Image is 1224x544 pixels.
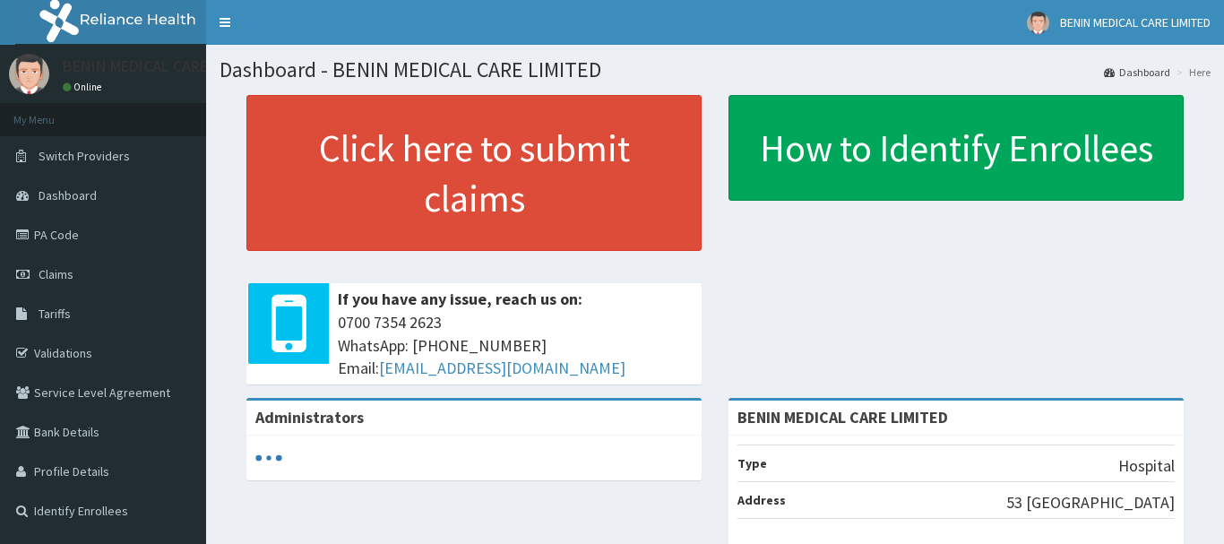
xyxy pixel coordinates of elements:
a: How to Identify Enrollees [728,95,1184,201]
span: BENIN MEDICAL CARE LIMITED [1060,14,1211,30]
span: Switch Providers [39,148,130,164]
p: 53 [GEOGRAPHIC_DATA] [1006,491,1175,514]
a: Dashboard [1104,65,1170,80]
b: Address [737,492,786,508]
img: User Image [1027,12,1049,34]
strong: BENIN MEDICAL CARE LIMITED [737,407,948,427]
span: Tariffs [39,306,71,322]
span: 0700 7354 2623 WhatsApp: [PHONE_NUMBER] Email: [338,311,693,380]
li: Here [1172,65,1211,80]
span: Claims [39,266,73,282]
p: BENIN MEDICAL CARE LIMITED [63,58,267,74]
a: Click here to submit claims [246,95,702,251]
b: Type [737,455,767,471]
a: Online [63,81,106,93]
svg: audio-loading [255,445,282,471]
b: Administrators [255,407,364,427]
p: Hospital [1118,454,1175,478]
b: If you have any issue, reach us on: [338,289,582,309]
a: [EMAIL_ADDRESS][DOMAIN_NAME] [379,358,625,378]
h1: Dashboard - BENIN MEDICAL CARE LIMITED [220,58,1211,82]
span: Dashboard [39,187,97,203]
img: User Image [9,54,49,94]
